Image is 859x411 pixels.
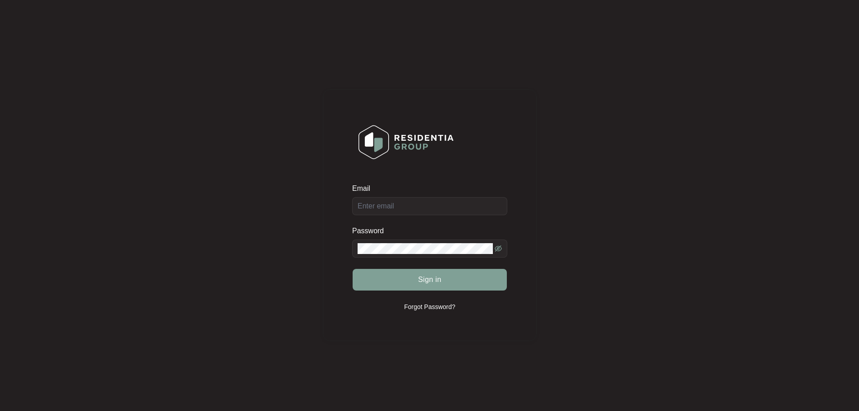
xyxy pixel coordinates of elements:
[353,119,459,165] img: Login Logo
[404,302,455,311] p: Forgot Password?
[352,197,507,215] input: Email
[418,274,441,285] span: Sign in
[353,269,507,291] button: Sign in
[495,245,502,252] span: eye-invisible
[358,243,493,254] input: Password
[352,184,377,193] label: Email
[352,226,390,236] label: Password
